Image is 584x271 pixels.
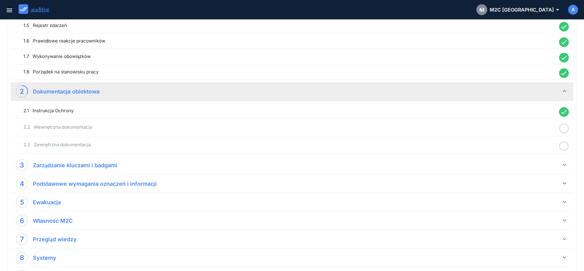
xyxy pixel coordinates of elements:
strong: Zarządzanie kluczami i badgami [33,162,117,168]
div: M2C [GEOGRAPHIC_DATA] [476,4,558,15]
i: arrow_drop_down_outlined [554,6,558,13]
strong: Własność M2C [33,218,73,224]
strong: Systemy [33,255,56,261]
div: 5 [20,197,24,207]
button: A [568,4,579,15]
div: 4 [20,179,24,188]
i: menu [6,7,13,14]
img: auditist_logo_new.svg [19,4,55,14]
strong: Dokumentacja obiektowa [33,88,99,95]
div: 2 [20,86,24,96]
i: done [559,22,569,32]
div: 1.8 Porządek na stanowisku pracy [23,68,556,76]
span: A [572,6,575,13]
span: M [479,6,485,14]
i: done [559,107,569,117]
div: 2.3 Zewnętrzna dokumentacja [23,141,556,148]
div: 1.7 Wykonywanie obowiązków [23,53,556,60]
i: keyboard_arrow_down [561,235,568,242]
i: keyboard_arrow_down [561,87,568,95]
div: 3 [20,160,24,170]
strong: Przegląd wiedzy [33,236,77,242]
i: keyboard_arrow_down [561,180,568,187]
div: 2.1 Instrukcja Ochrony [23,107,556,114]
i: keyboard_arrow_down [561,198,568,205]
i: keyboard_arrow_down [561,161,568,168]
div: 1.6 Prawidłowe reakcje pracowników [23,37,556,45]
i: done [559,53,569,63]
div: 1.5 Rejestr zdarzeń [23,22,556,29]
strong: Podstawowe wymagania oznaczeń i informacji [33,181,157,187]
i: done [559,68,569,78]
div: 6 [20,216,24,225]
i: keyboard_arrow_down [561,254,568,261]
i: keyboard_arrow_down [561,217,568,224]
div: 2.2 Wewnętrzna dokumentacja [23,124,556,131]
div: 7 [20,234,24,244]
div: 8 [20,253,24,263]
button: MM2C [GEOGRAPHIC_DATA] [471,2,563,17]
strong: Ewakuacja [33,199,61,205]
i: done [559,37,569,47]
